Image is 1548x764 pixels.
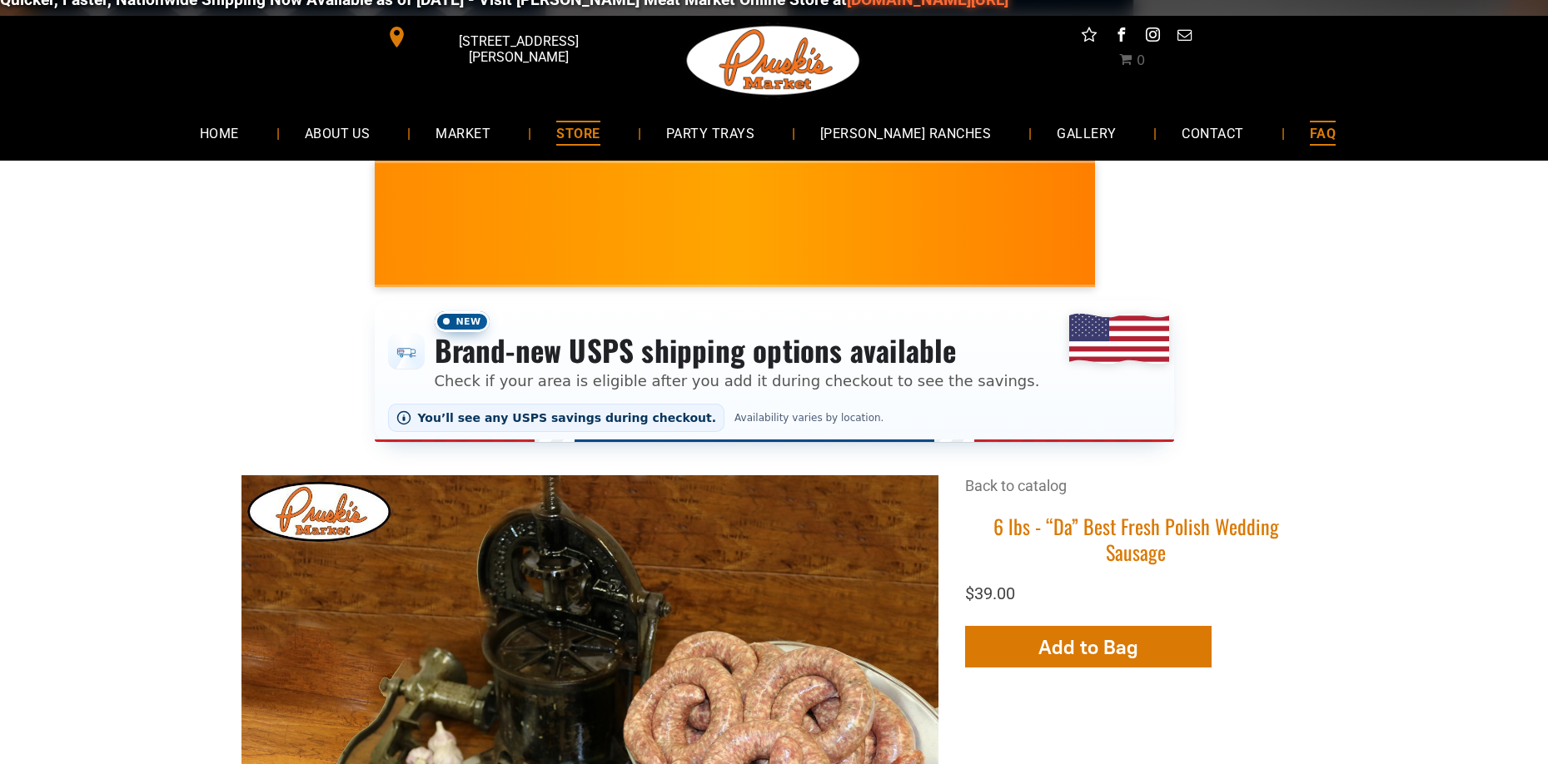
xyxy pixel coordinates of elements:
[641,111,779,155] a: PARTY TRAYS
[795,111,1016,155] a: [PERSON_NAME] RANCHES
[175,111,264,155] a: HOME
[1173,24,1195,50] a: email
[435,370,1040,392] p: Check if your area is eligible after you add it during checkout to see the savings.
[1038,635,1138,659] span: Add to Bag
[965,513,1307,565] h1: 6 lbs - “Da” Best Fresh Polish Wedding Sausage
[1078,24,1100,50] a: Social network
[435,332,1040,369] h3: Brand-new USPS shipping options available
[1285,111,1361,155] a: FAQ
[1093,236,1421,262] span: [PERSON_NAME] MARKET
[965,583,1015,603] span: $39.00
[418,411,717,424] span: You’ll see any USPS savings during checkout.
[684,16,864,106] img: Pruski-s+Market+HQ+Logo2-1920w.png
[1310,121,1336,145] span: FAQ
[965,477,1067,494] a: Back to catalog
[1110,24,1132,50] a: facebook
[1157,111,1268,155] a: CONTACT
[965,475,1307,513] div: Breadcrumbs
[1142,24,1163,50] a: instagram
[375,300,1174,442] div: Shipping options announcement
[435,311,490,332] span: New
[280,111,396,155] a: ABOUT US
[965,626,1212,667] button: Add to Bag
[531,111,625,155] a: STORE
[1137,52,1145,68] span: 0
[411,111,515,155] a: MARKET
[731,412,887,424] span: Availability varies by location.
[1032,111,1141,155] a: GALLERY
[411,25,625,73] span: [STREET_ADDRESS][PERSON_NAME]
[375,24,630,50] a: [STREET_ADDRESS][PERSON_NAME]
